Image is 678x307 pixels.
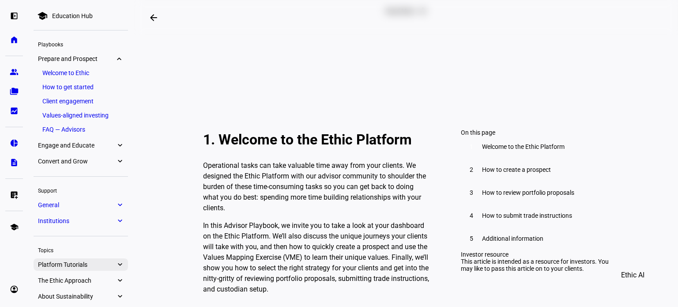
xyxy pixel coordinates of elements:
[38,217,116,224] span: Institutions
[116,201,124,209] eth-mat-symbol: expand_more
[116,157,124,166] eth-mat-symbol: expand_more
[37,11,48,21] mat-icon: school
[38,67,124,79] a: Welcome to Ethic
[621,265,644,286] span: Ethic AI
[10,285,19,294] eth-mat-symbol: account_circle
[10,139,19,148] eth-mat-symbol: pie_chart
[38,123,124,136] a: FAQ — Advisors
[466,187,477,198] div: 3
[5,154,23,171] a: description
[609,265,657,286] button: Ethic AI
[38,261,116,268] span: Platform Tutorials
[38,55,116,62] span: Prepare and Prospect
[38,109,124,121] a: Values-aligned investing
[466,164,477,175] div: 2
[10,158,19,167] eth-mat-symbol: description
[116,292,124,301] eth-mat-symbol: expand_more
[34,243,128,256] div: Topics
[34,199,128,211] a: Generalexpand_more
[466,233,477,244] div: 5
[116,216,124,225] eth-mat-symbol: expand_more
[10,11,19,20] eth-mat-symbol: left_panel_open
[10,106,19,115] eth-mat-symbol: bid_landscape
[34,38,128,50] div: Playbooks
[482,143,565,150] span: Welcome to the Ethic Platform
[5,83,23,100] a: folder_copy
[482,212,572,219] span: How to submit trade instructions
[466,141,477,152] div: 1
[34,184,128,196] div: Support
[38,95,124,107] a: Client engagement
[5,31,23,49] a: home
[38,293,116,300] span: About Sustainability
[34,215,128,227] a: Institutionsexpand_more
[38,277,116,284] span: The Ethic Approach
[148,12,159,23] mat-icon: arrow_backwards
[38,81,124,93] a: How to get started
[466,210,477,221] div: 4
[38,201,116,208] span: General
[203,220,429,295] p: In this Advisor Playbook, we invite you to take a look at your dashboard on the Ethic Platform. W...
[52,12,93,19] div: Education Hub
[5,134,23,152] a: pie_chart
[5,63,23,81] a: group
[461,129,609,136] div: On this page
[461,258,609,272] div: This article is intended as a resource for investors. You may like to pass this article on to you...
[10,190,19,199] eth-mat-symbol: list_alt_add
[5,102,23,120] a: bid_landscape
[10,35,19,44] eth-mat-symbol: home
[10,223,19,231] eth-mat-symbol: school
[116,260,124,269] eth-mat-symbol: expand_more
[116,141,124,150] eth-mat-symbol: expand_more
[116,54,124,63] eth-mat-symbol: expand_more
[10,68,19,76] eth-mat-symbol: group
[482,189,574,196] span: How to review portfolio proposals
[10,87,19,96] eth-mat-symbol: folder_copy
[482,166,551,173] span: How to create a prospect
[203,160,429,213] p: Operational tasks can take valuable time away from your clients. We designed the Ethic Platform w...
[38,142,116,149] span: Engage and Educate
[116,276,124,285] eth-mat-symbol: expand_more
[461,251,609,258] div: Investor resource
[38,158,116,165] span: Convert and Grow
[319,11,372,33] h2: How to get started
[203,131,412,148] strong: 1. Welcome to the Ethic Platform
[482,235,543,242] span: Additional information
